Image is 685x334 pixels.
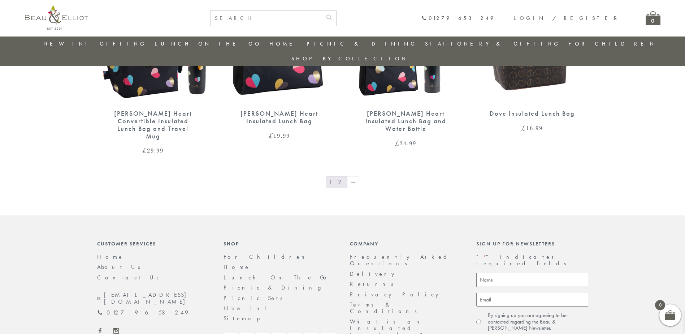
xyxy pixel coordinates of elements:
[425,40,560,47] a: Stationery & Gifting
[476,241,588,247] div: Sign up for newsletters
[100,40,147,47] a: Gifting
[350,241,462,247] div: Company
[335,176,347,188] a: Page 2
[110,110,196,140] div: [PERSON_NAME] Heart Convertible Insulated Lunch Bag and Travel Mug
[476,273,588,287] input: Name
[142,146,164,155] bdi: 29.99
[655,300,665,310] span: 0
[476,293,588,307] input: Email
[476,254,588,267] p: " " indicates required fields
[646,11,660,25] a: 0
[97,274,164,281] a: Contact Us
[97,263,145,271] a: About Us
[97,176,588,190] nav: Product Pagination
[488,312,588,331] label: By signing up you are agreeing to be contacted regarding the Beau & [PERSON_NAME] Newsletter.
[350,291,442,298] a: Privacy Policy
[513,14,620,22] a: Login / Register
[521,124,526,132] span: £
[489,110,576,117] div: Dove Insulated Lunch Bag
[224,294,287,302] a: Picnic Sets
[568,40,656,47] a: For Children
[350,280,398,288] a: Returns
[350,253,451,267] a: Frequently Asked Questions
[236,110,323,125] div: [PERSON_NAME] Heart Insulated Lunch Bag
[326,176,335,188] span: Page 1
[291,55,408,62] a: Shop by collection
[363,110,449,132] div: [PERSON_NAME] Heart Insulated Lunch Bag and Water Bottle
[155,40,261,47] a: Lunch On The Go
[269,40,298,47] a: Home
[350,301,422,315] a: Terms & Conditions
[224,263,250,271] a: Home
[97,309,188,316] a: 01279 653 249
[350,270,398,278] a: Delivery
[421,15,495,21] a: 01279 653 249
[224,314,270,322] a: Sitemap
[224,253,310,261] a: For Children
[269,131,273,140] span: £
[521,124,543,132] bdi: 16.99
[307,40,417,47] a: Picnic & Dining
[97,241,209,247] div: Customer Services
[269,131,290,140] bdi: 19.99
[224,284,328,291] a: Picnic & Dining
[395,139,416,147] bdi: 34.99
[347,176,359,188] a: →
[97,292,209,305] a: [EMAIL_ADDRESS][DOMAIN_NAME]
[224,274,331,281] a: Lunch On The Go
[97,253,124,261] a: Home
[395,139,400,147] span: £
[224,304,272,312] a: New in!
[25,5,88,30] img: logo
[43,40,92,47] a: New in!
[142,146,147,155] span: £
[211,11,322,26] input: SEARCH
[224,241,335,247] div: Shop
